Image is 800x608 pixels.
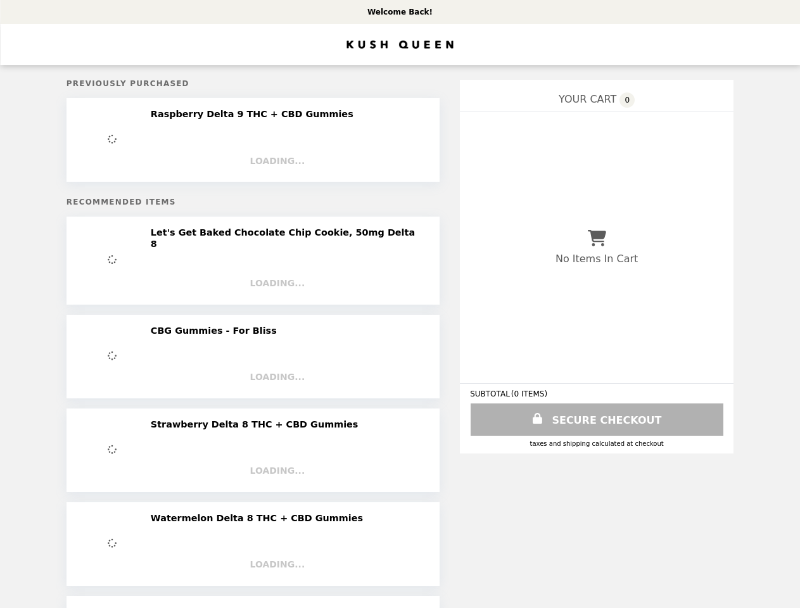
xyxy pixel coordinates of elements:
span: SUBTOTAL [470,389,511,398]
h2: CBG Gummies - For Bliss [151,325,282,336]
p: Welcome Back! [367,8,433,16]
span: 0 [619,92,635,108]
h2: Watermelon Delta 8 THC + CBD Gummies [151,512,368,524]
span: ( 0 ITEMS ) [511,389,547,398]
h2: Strawberry Delta 8 THC + CBD Gummies [151,419,364,430]
h2: Let's Get Baked Chocolate Chip Cookie, 50mg Delta 8 [151,227,421,250]
h5: Previously Purchased [67,79,440,88]
span: YOUR CART [559,93,616,105]
h2: Raspberry Delta 9 THC + CBD Gummies [151,108,359,120]
div: Taxes and Shipping calculated at checkout [470,440,723,447]
p: No Items In Cart [556,253,638,265]
h5: Recommended Items [67,198,440,206]
img: Brand Logo [347,32,454,58]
